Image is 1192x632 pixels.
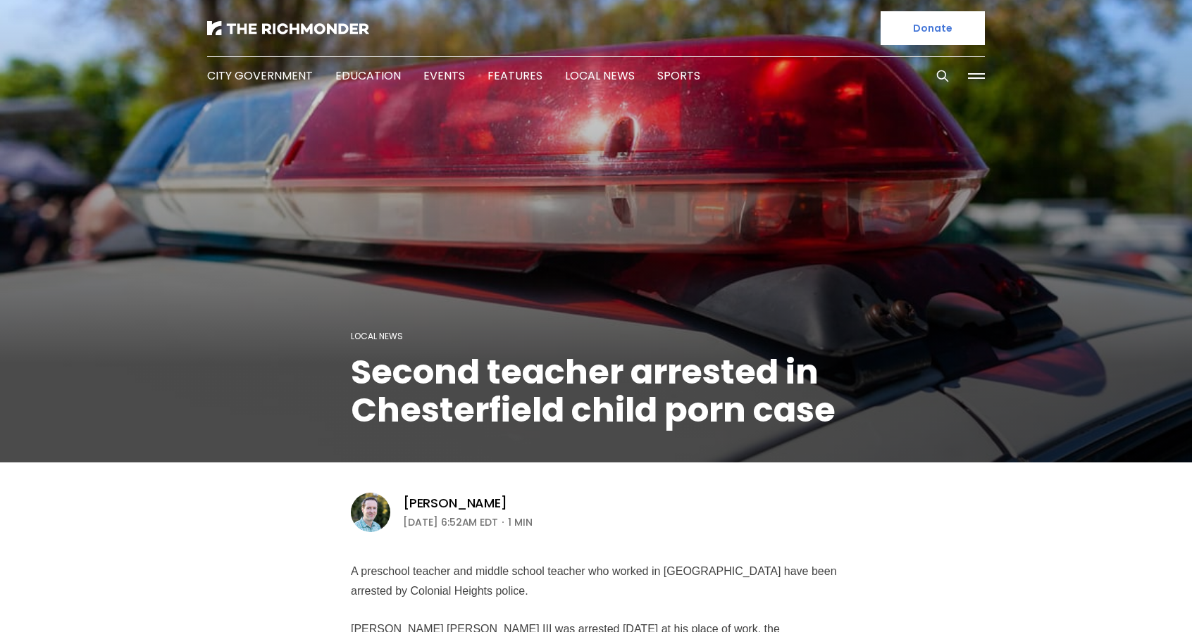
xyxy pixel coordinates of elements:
img: The Richmonder [207,21,369,35]
iframe: portal-trigger [1073,563,1192,632]
button: Search this site [932,65,953,87]
p: A preschool teacher and middle school teacher who worked in [GEOGRAPHIC_DATA] have been arrested ... [351,562,841,601]
a: Local News [351,330,403,342]
a: Local News [565,68,635,84]
a: [PERSON_NAME] [403,495,507,512]
a: Education [335,68,401,84]
a: Sports [657,68,700,84]
time: [DATE] 6:52AM EDT [403,514,498,531]
img: Michael Phillips [351,493,390,532]
a: Features [488,68,542,84]
span: 1 min [508,514,533,531]
a: City Government [207,68,313,84]
h1: Second teacher arrested in Chesterfield child porn case [351,353,841,429]
a: Events [423,68,465,84]
a: Donate [881,11,985,45]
